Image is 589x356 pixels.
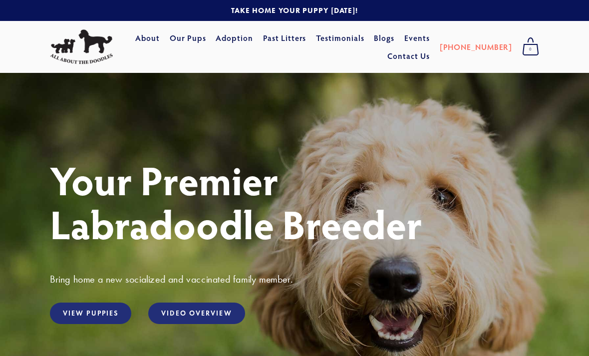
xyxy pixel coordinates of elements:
a: Testimonials [316,29,364,47]
a: Video Overview [148,303,245,324]
a: Past Litters [263,32,306,43]
h1: Your Premier Labradoodle Breeder [50,158,539,246]
a: About [135,29,160,47]
span: 0 [522,43,539,56]
a: 0 items in cart [517,34,544,59]
a: Our Pups [170,29,206,47]
img: All About The Doodles [50,29,113,64]
a: Events [404,29,430,47]
a: [PHONE_NUMBER] [440,38,512,56]
a: Adoption [216,29,253,47]
a: Blogs [374,29,394,47]
a: View Puppies [50,303,131,324]
a: Contact Us [387,47,430,65]
h3: Bring home a new socialized and vaccinated family member. [50,273,539,286]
